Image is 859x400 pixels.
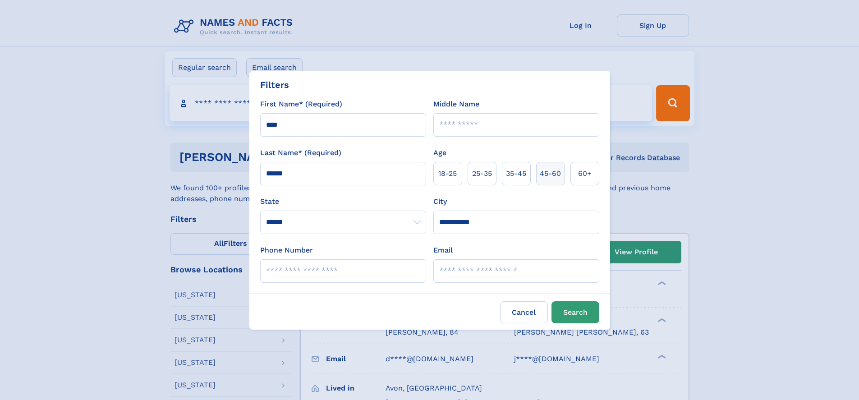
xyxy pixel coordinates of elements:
span: 25‑35 [472,168,492,179]
label: Email [433,245,453,256]
span: 18‑25 [438,168,457,179]
label: State [260,196,426,207]
button: Search [551,301,599,323]
span: 60+ [578,168,592,179]
label: Last Name* (Required) [260,147,341,158]
span: 35‑45 [506,168,526,179]
label: City [433,196,447,207]
div: Filters [260,78,289,92]
label: Age [433,147,446,158]
label: Cancel [500,301,548,323]
label: Phone Number [260,245,313,256]
span: 45‑60 [540,168,561,179]
label: First Name* (Required) [260,99,342,110]
label: Middle Name [433,99,479,110]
